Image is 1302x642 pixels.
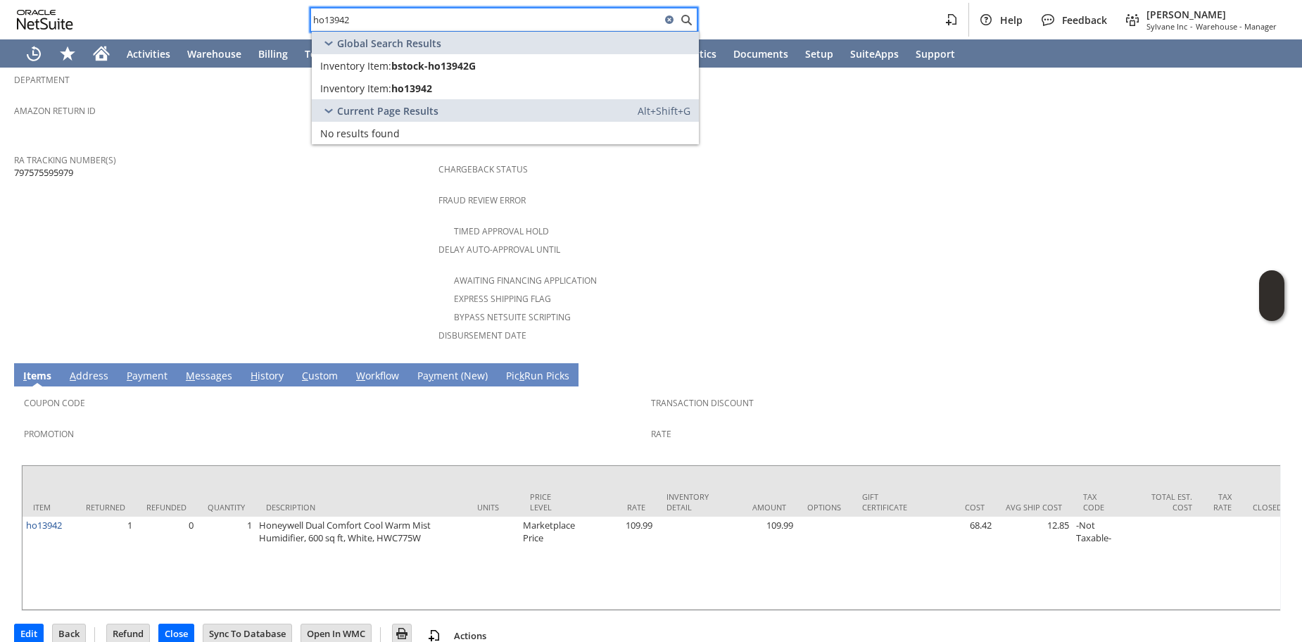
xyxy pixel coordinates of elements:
div: Gift Certificate [862,491,907,512]
span: A [70,369,76,382]
a: Chargeback Status [438,163,528,175]
span: Documents [733,47,788,61]
span: Warehouse - Manager [1196,21,1277,32]
td: 1 [75,517,136,610]
a: Messages [182,369,236,384]
span: Activities [127,47,170,61]
span: Oracle Guided Learning Widget. To move around, please hold and drag [1259,296,1284,322]
a: Bypass NetSuite Scripting [454,311,571,323]
div: Tax Rate [1213,491,1232,512]
a: History [247,369,287,384]
a: Address [66,369,112,384]
div: Cost [928,502,985,512]
div: Total Est. Cost [1136,491,1192,512]
span: Global Search Results [337,37,441,50]
svg: Home [93,45,110,62]
a: Warehouse [179,39,250,68]
iframe: Click here to launch Oracle Guided Learning Help Panel [1259,270,1284,321]
svg: Search [678,11,695,28]
td: 12.85 [995,517,1073,610]
span: Billing [258,47,288,61]
a: Items [20,369,55,384]
div: Options [807,502,841,512]
a: Fraud Review Error [438,194,526,206]
span: Sylvane Inc [1146,21,1187,32]
td: 0 [136,517,197,610]
a: Department [14,74,70,86]
a: SuiteApps [842,39,907,68]
span: 797575595979 [14,166,73,180]
span: - [1190,21,1193,32]
a: Actions [448,629,492,642]
a: Unrolled view on [1263,366,1279,383]
td: 109.99 [719,517,797,610]
span: I [23,369,27,382]
a: ho13942 [26,519,62,531]
div: Avg Ship Cost [1006,502,1062,512]
a: Billing [250,39,296,68]
a: Delay Auto-Approval Until [438,244,560,256]
span: SuiteApps [850,47,899,61]
span: k [519,369,524,382]
span: Feedback [1062,13,1107,27]
a: PickRun Picks [503,369,573,384]
span: bstock-ho13942G [391,59,476,73]
span: ho13942 [391,82,432,95]
a: Timed Approval Hold [454,225,549,237]
div: Shortcuts [51,39,84,68]
div: Closed [1253,502,1282,512]
a: Inventory Item:bstock-ho13942GEdit: [312,54,699,77]
td: 68.42 [918,517,995,610]
div: Description [266,502,456,512]
span: No results found [320,127,400,140]
a: Payment [123,369,171,384]
span: P [127,369,132,382]
span: Alt+Shift+G [638,104,690,118]
a: Disbursement Date [438,329,526,341]
td: 109.99 [579,517,656,610]
a: Activities [118,39,179,68]
span: y [429,369,434,382]
svg: logo [17,10,73,30]
td: Marketplace Price [519,517,579,610]
a: Recent Records [17,39,51,68]
span: Setup [805,47,833,61]
div: Returned [86,502,125,512]
a: Coupon Code [24,397,85,409]
a: Rate [651,428,671,440]
svg: Recent Records [25,45,42,62]
td: -Not Taxable- [1073,517,1125,610]
a: Transaction Discount [651,397,754,409]
a: Express Shipping Flag [454,293,551,305]
span: Inventory Item: [320,82,391,95]
span: Warehouse [187,47,241,61]
a: Inventory Item:ho13942Edit: [312,77,699,99]
a: Home [84,39,118,68]
a: Amazon Return ID [14,105,96,117]
a: Awaiting Financing Application [454,275,597,287]
div: Inventory Detail [666,491,709,512]
span: Inventory Item: [320,59,391,73]
div: Quantity [208,502,245,512]
a: Support [907,39,963,68]
a: Custom [298,369,341,384]
svg: Shortcuts [59,45,76,62]
a: RA Tracking Number(s) [14,154,116,166]
span: Tech [305,47,327,61]
a: Setup [797,39,842,68]
div: Price Level [530,491,568,512]
div: Item [33,502,65,512]
td: Honeywell Dual Comfort Cool Warm Mist Humidifier, 600 sq ft, White, HWC775W [255,517,467,610]
span: C [302,369,308,382]
span: M [186,369,195,382]
div: Units [477,502,509,512]
a: Promotion [24,428,74,440]
div: Refunded [146,502,187,512]
div: Amount [730,502,786,512]
span: W [356,369,365,382]
div: Rate [589,502,645,512]
a: Tech [296,39,336,68]
input: Search [311,11,661,28]
span: Support [916,47,955,61]
div: Tax Code [1083,491,1115,512]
